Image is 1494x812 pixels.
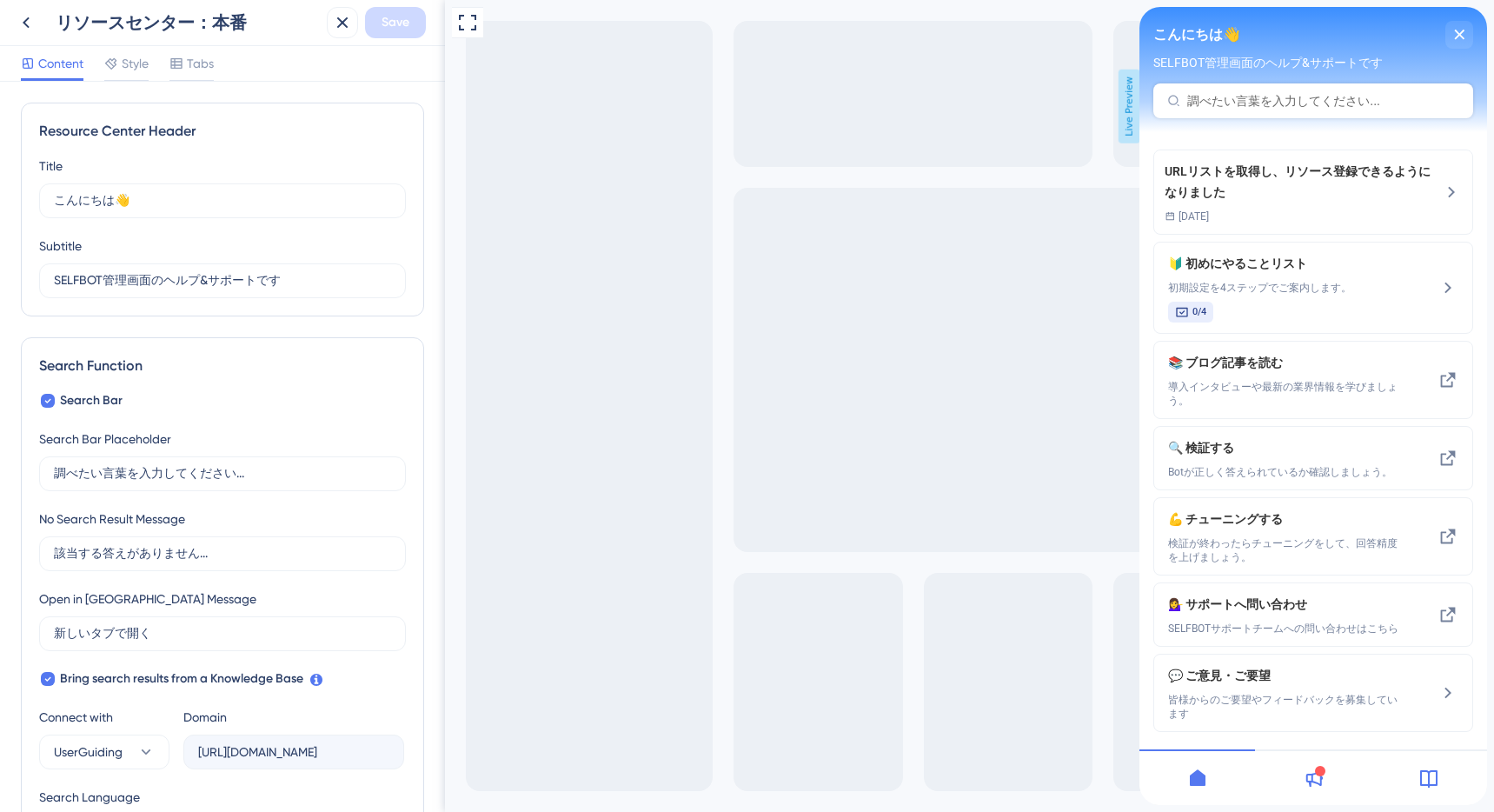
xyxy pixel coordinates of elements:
span: 0/4 [53,298,67,312]
span: Content [38,53,83,74]
div: Resource Center Header [39,121,406,142]
div: 3 [143,8,148,22]
button: Save [365,7,426,38]
span: 💁‍♀️ サポートへ問い合わせ [29,587,233,608]
span: Botが正しく答えられているか確認しましょう。 [29,458,261,472]
span: 🔍 検証する [29,430,261,451]
span: 導入インタビューや最新の業界情報を学びましょう。 [29,373,261,401]
span: こんにちは👋 [14,15,101,41]
span: 検証が終わったらチューニングをして、回答精度を上げましょう。 [29,529,261,557]
div: close resource center [306,14,334,42]
span: Search Language [39,787,140,808]
span: SELFBOTサポートチームへの問い合わせはこちら [29,615,261,629]
input: 新しいタブで開く [54,624,391,643]
div: ブログ記事を読む [29,345,261,401]
div: サポートへ問い合わせ [29,587,261,629]
span: 皆様からのご要望やフィードバックを募集しています [29,686,261,714]
div: Search Bar Placeholder [39,429,171,449]
span: Save [382,12,409,33]
span: 初期設定を4ステップでご案内します。 [29,274,261,288]
span: Bring search results from a Knowledge Base [60,669,303,689]
div: Domain [183,707,227,728]
div: Open in [GEOGRAPHIC_DATA] Message [39,589,256,609]
span: 🔰 初めにやることリスト [29,246,261,267]
div: Subtitle [39,236,82,256]
input: 該当する答えがありません... [54,544,391,563]
span: SELFBOT管理画面のヘルプ&サポートです [14,49,243,63]
span: Live Preview [674,70,695,143]
div: URLリストを取得し、リソース登録できるようになりました [25,154,295,196]
span: ヘルプ&サポート [38,3,131,24]
div: Connect with [39,707,169,728]
button: UserGuiding [39,735,169,769]
div: Search Function [39,356,406,376]
input: 調べたい言葉を入力してください... [54,464,391,483]
input: Title [54,191,391,210]
span: 💪 チューニングする [29,502,261,522]
span: 📚 ブログ記事を読む [29,345,261,366]
span: Search Bar [60,390,123,411]
input: company.help.userguiding.com [198,742,389,762]
div: ご意見・ご要望 [29,658,261,714]
div: 検証する [29,430,261,472]
div: 初めにやることリスト [29,246,261,316]
span: [DATE] [39,203,70,216]
div: リソースセンター：本番 [56,10,320,35]
span: UserGuiding [54,742,123,762]
input: Description [54,271,391,290]
span: Tabs [187,53,214,74]
div: チューニングする [29,502,261,557]
div: Title [39,156,63,176]
span: Style [122,53,149,74]
div: No Search Result Message [39,509,185,529]
div: URLリストを取得し、リソース登録できるようになりました [14,143,334,228]
span: 💬 ご意見・ご要望 [29,658,261,679]
input: 調べたい言葉を入力してください... [48,87,320,101]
